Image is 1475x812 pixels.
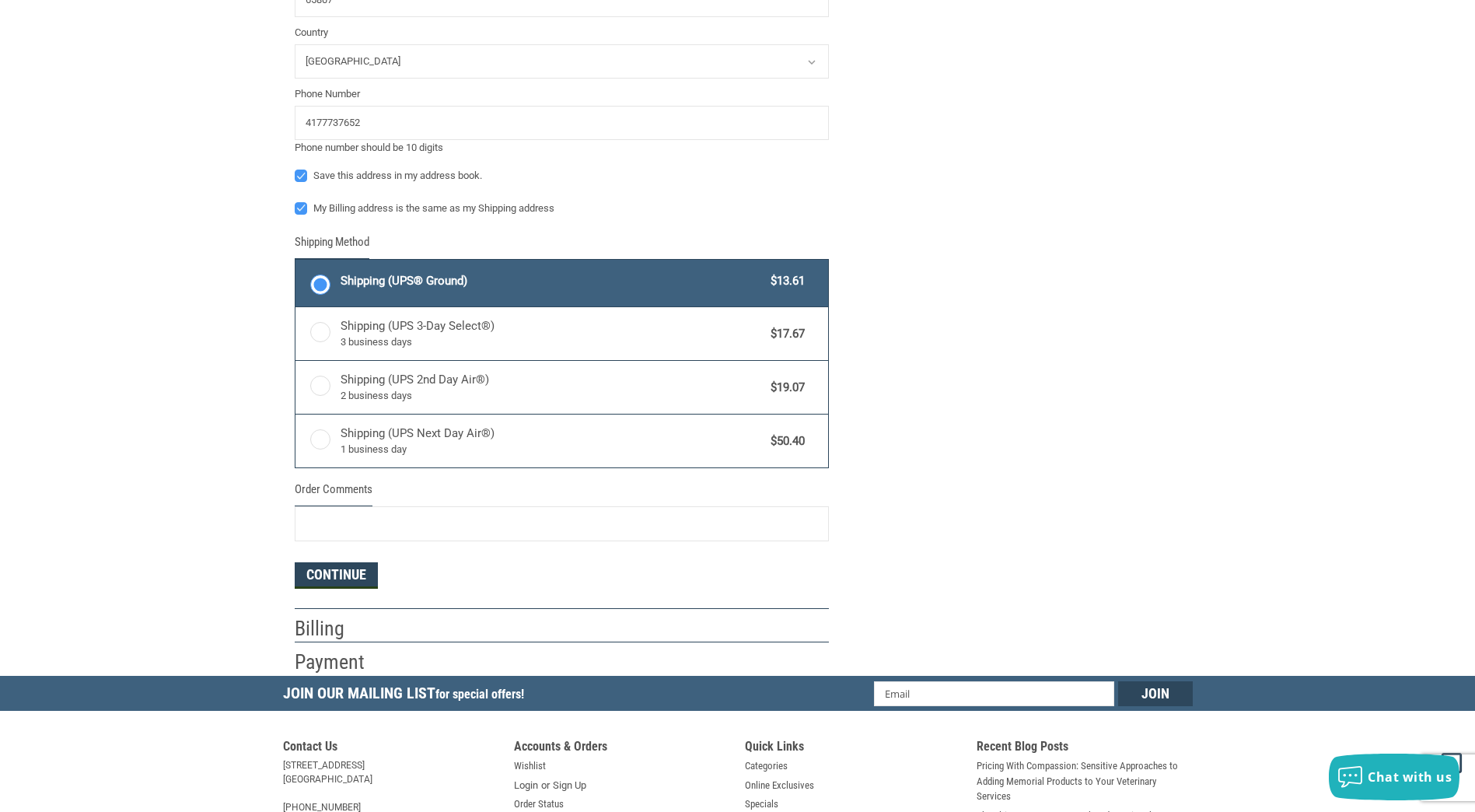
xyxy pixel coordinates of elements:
span: Shipping (UPS Next Day Air®) [341,425,764,457]
span: 1 business day [341,442,764,457]
a: Wishlist [514,758,546,774]
button: Continue [295,562,378,589]
a: Sign Up [553,778,586,793]
a: Online Exclusives [745,778,814,793]
label: Phone Number [295,86,829,102]
span: $13.61 [764,272,806,290]
legend: Shipping Method [295,233,369,259]
span: for special offers! [435,687,524,702]
input: Join [1118,681,1193,706]
span: $17.67 [764,325,806,343]
span: $19.07 [764,379,806,397]
span: or [532,778,559,793]
a: Categories [745,758,788,774]
a: Pricing With Compassion: Sensitive Approaches to Adding Memorial Products to Your Veterinary Serv... [977,758,1193,804]
span: 3 business days [341,334,764,350]
h2: Billing [295,616,386,642]
h5: Join Our Mailing List [283,676,532,716]
label: Country [295,25,829,40]
h2: Payment [295,649,386,675]
a: Specials [745,796,778,812]
span: $50.40 [764,432,806,450]
span: 2 business days [341,388,764,404]
h5: Contact Us [283,739,499,758]
a: Order Status [514,796,564,812]
span: Shipping (UPS 3-Day Select®) [341,317,764,350]
legend: Order Comments [295,481,372,506]
label: Save this address in my address book. [295,170,829,182]
h5: Recent Blog Posts [977,739,1193,758]
input: Email [874,681,1114,706]
label: My Billing address is the same as my Shipping address [295,202,829,215]
h5: Accounts & Orders [514,739,730,758]
a: Login [514,778,538,793]
h5: Quick Links [745,739,961,758]
span: Shipping (UPS® Ground) [341,272,764,290]
div: Phone number should be 10 digits [295,140,829,156]
span: Shipping (UPS 2nd Day Air®) [341,371,764,404]
button: Chat with us [1329,754,1459,800]
span: Chat with us [1368,768,1452,786]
